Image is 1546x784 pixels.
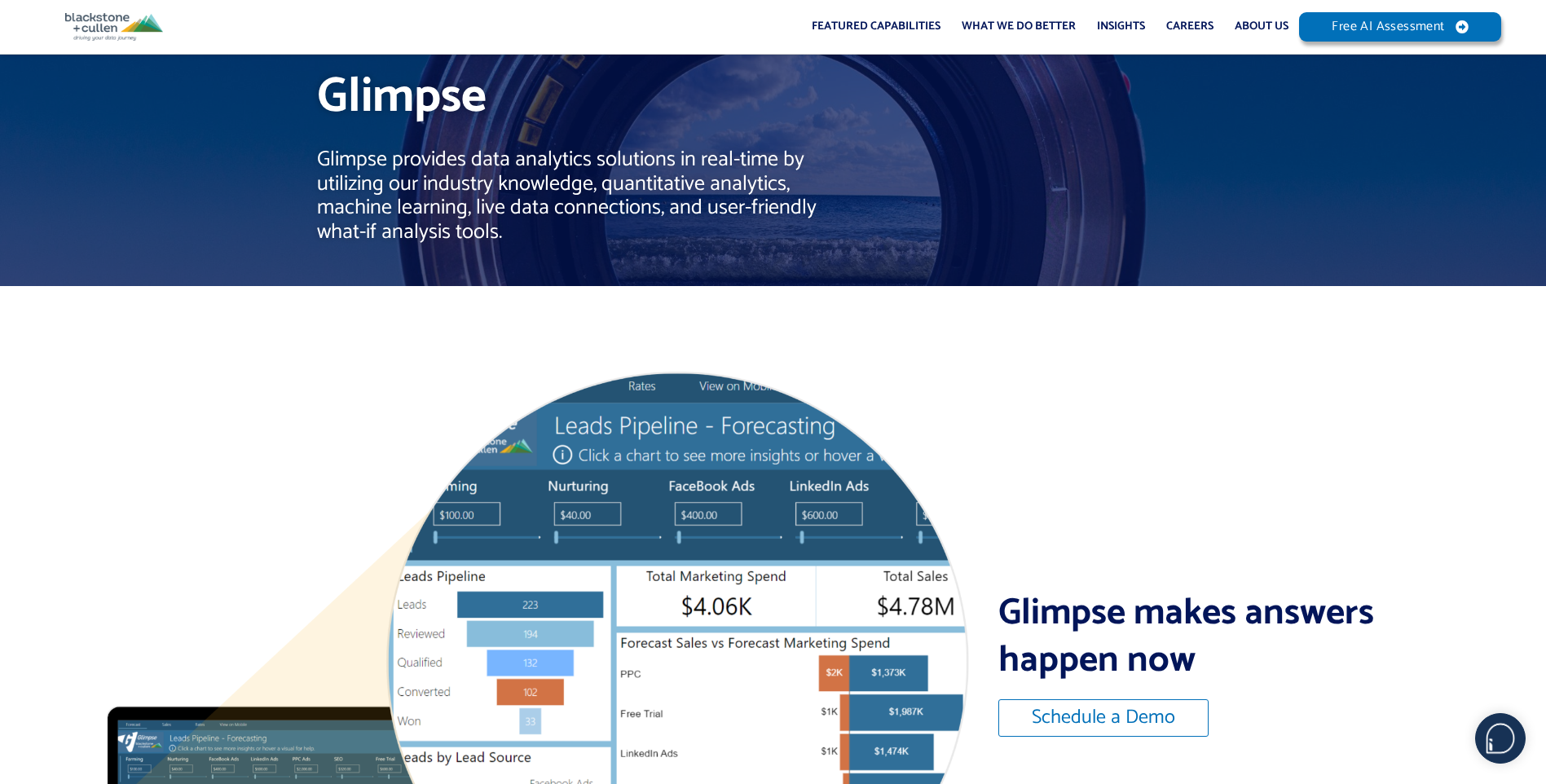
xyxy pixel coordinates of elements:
[317,148,867,244] p: Glimpse provides data analytics solutions in real-time by utilizing our industry knowledge, quant...
[998,589,1456,685] h2: Glimpse makes answers happen now
[1032,708,1175,728] span: Schedule a Demo
[1476,714,1525,763] img: users%2F5SSOSaKfQqXq3cFEnIZRYMEs4ra2%2Fmedia%2Fimages%2F-Bulle%20blanche%20sans%20fond%20%2B%20ma...
[998,699,1209,737] a: Schedule a Demo
[1299,12,1501,42] a: Free AI Assessment
[317,63,867,131] h1: Glimpse
[1332,20,1444,33] span: Free AI Assessment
